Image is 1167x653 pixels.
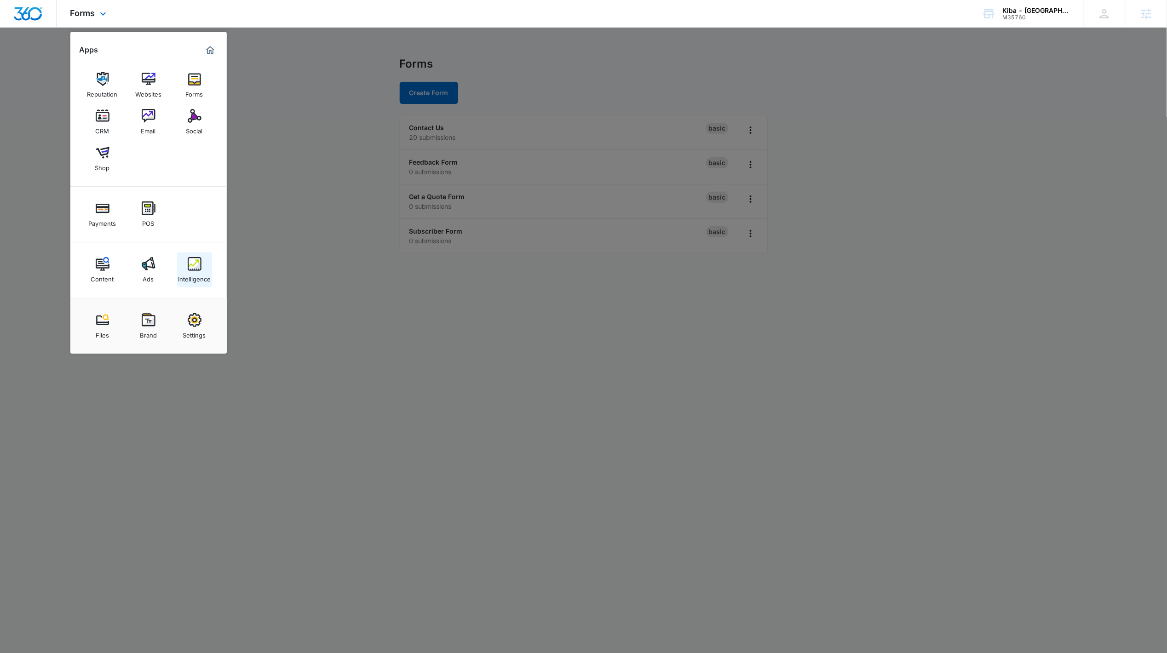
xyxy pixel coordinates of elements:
a: CRM [85,104,120,139]
div: Shop [95,160,110,172]
a: Forms [177,68,212,103]
div: Payments [89,215,116,227]
a: Reputation [85,68,120,103]
a: Payments [85,197,120,232]
a: Websites [131,68,166,103]
a: Social [177,104,212,139]
div: CRM [96,123,109,135]
a: Ads [131,252,166,287]
a: Intelligence [177,252,212,287]
a: Settings [177,309,212,344]
div: account name [1003,7,1070,14]
div: Reputation [87,86,118,98]
h2: Apps [80,46,98,54]
div: Ads [143,271,154,283]
div: Files [96,327,109,339]
div: Brand [140,327,157,339]
a: Content [85,252,120,287]
div: Settings [183,327,206,339]
div: Social [186,123,203,135]
div: Websites [135,86,161,98]
a: Files [85,309,120,344]
a: Brand [131,309,166,344]
a: Shop [85,141,120,176]
div: POS [143,215,155,227]
a: Marketing 360® Dashboard [203,43,218,57]
div: Forms [186,86,203,98]
div: Email [141,123,156,135]
div: Intelligence [178,271,211,283]
a: POS [131,197,166,232]
div: account id [1003,14,1070,21]
span: Forms [70,8,95,18]
a: Email [131,104,166,139]
div: Content [91,271,114,283]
